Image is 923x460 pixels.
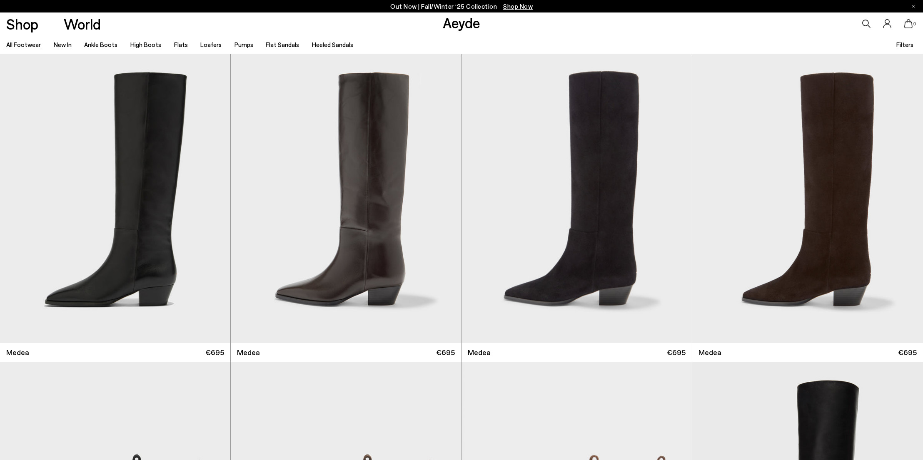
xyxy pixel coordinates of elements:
[54,41,72,48] a: New In
[692,343,923,362] a: Medea €695
[84,41,117,48] a: Ankle Boots
[237,347,260,358] span: Medea
[698,347,721,358] span: Medea
[234,41,253,48] a: Pumps
[443,14,480,31] a: Aeyde
[390,1,533,12] p: Out Now | Fall/Winter ‘25 Collection
[64,17,101,31] a: World
[205,347,224,358] span: €695
[503,2,533,10] span: Navigate to /collections/new-in
[913,22,917,26] span: 0
[896,41,913,48] span: Filters
[461,54,692,343] a: Next slide Previous slide
[231,54,461,343] img: Medea Knee-High Boots
[904,19,913,28] a: 0
[461,343,692,362] a: Medea €695
[200,41,222,48] a: Loafers
[6,17,38,31] a: Shop
[461,54,692,343] div: 1 / 6
[231,343,461,362] a: Medea €695
[436,347,455,358] span: €695
[667,347,686,358] span: €695
[174,41,188,48] a: Flats
[266,41,299,48] a: Flat Sandals
[312,41,353,48] a: Heeled Sandals
[6,347,29,358] span: Medea
[692,54,923,343] img: Medea Suede Knee-High Boots
[461,54,692,343] img: Medea Suede Knee-High Boots
[468,347,491,358] span: Medea
[898,347,917,358] span: €695
[6,41,41,48] a: All Footwear
[130,41,161,48] a: High Boots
